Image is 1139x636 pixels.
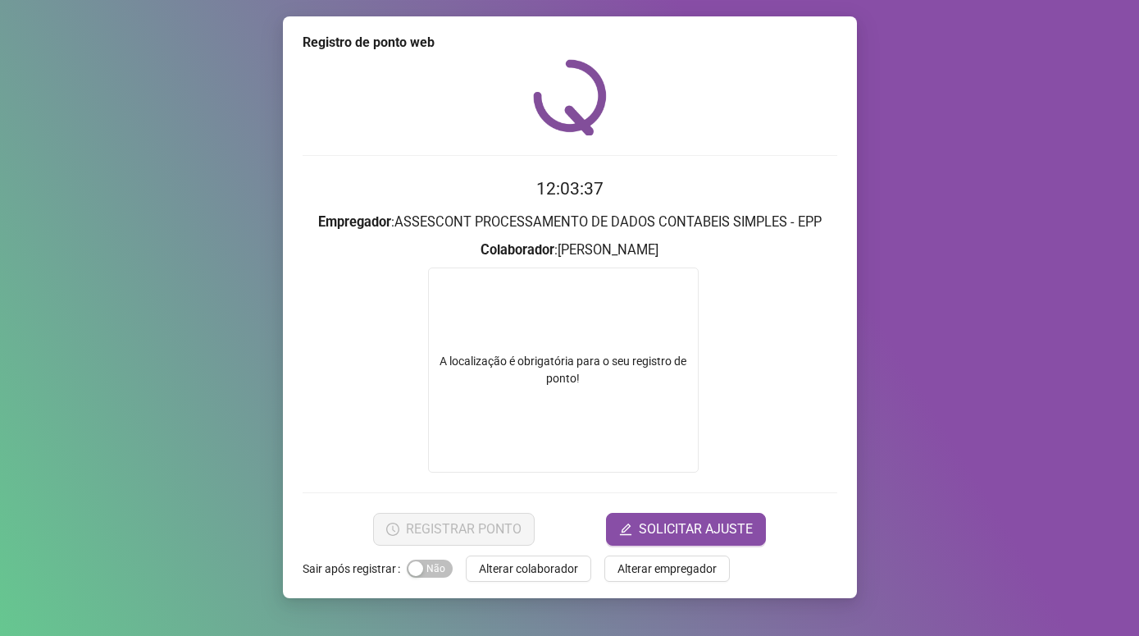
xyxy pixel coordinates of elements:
[619,523,632,536] span: edit
[533,59,607,135] img: QRPoint
[479,560,578,578] span: Alterar colaborador
[318,214,391,230] strong: Empregador
[303,212,837,233] h3: : ASSESCONT PROCESSAMENTO DE DADOS CONTABEIS SIMPLES - EPP
[617,560,717,578] span: Alterar empregador
[303,33,837,53] div: Registro de ponto web
[373,513,535,546] button: REGISTRAR PONTO
[536,179,604,199] time: 12:03:37
[606,513,766,546] button: editSOLICITAR AJUSTE
[303,556,407,582] label: Sair após registrar
[604,556,730,582] button: Alterar empregador
[639,519,753,539] span: SOLICITAR AJUSTE
[429,353,698,387] div: A localização é obrigatória para o seu registro de ponto!
[481,242,554,258] strong: Colaborador
[466,556,591,582] button: Alterar colaborador
[303,240,837,261] h3: : [PERSON_NAME]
